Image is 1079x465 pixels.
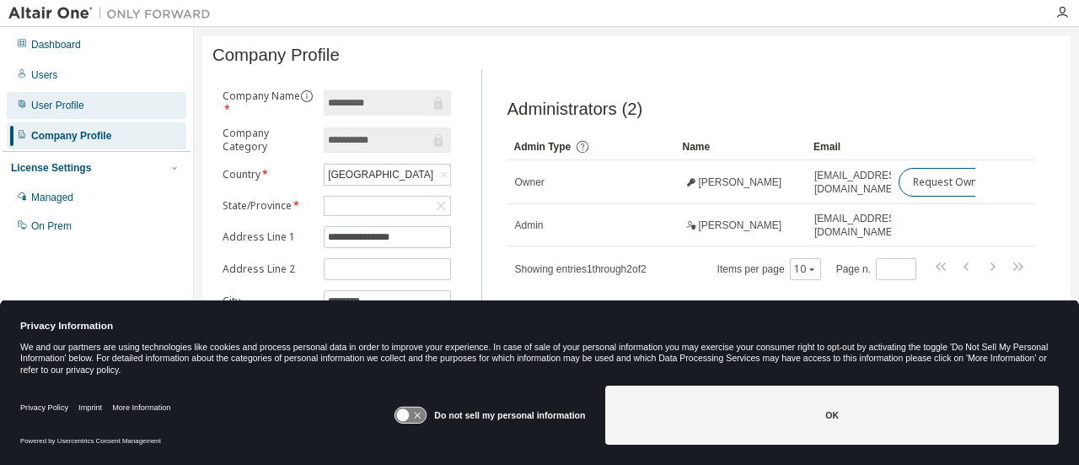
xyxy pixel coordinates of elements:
button: Request Owner Change [899,168,1041,197]
div: License Settings [11,161,91,175]
div: On Prem [31,219,72,233]
span: [PERSON_NAME] [699,176,782,189]
span: [EMAIL_ADDRESS][DOMAIN_NAME] [814,169,905,196]
div: Name [683,133,801,160]
div: [GEOGRAPHIC_DATA] [325,165,436,184]
button: information [300,89,314,103]
button: 10 [794,262,817,276]
span: Admin Type [514,141,572,153]
img: Altair One [8,5,219,22]
span: Items per page [717,258,821,280]
span: Admin [515,219,544,232]
span: Page n. [836,258,916,280]
span: Showing entries 1 through 2 of 2 [515,263,647,275]
div: Users [31,68,57,82]
label: City [223,295,314,308]
div: Dashboard [31,38,81,51]
div: Managed [31,191,73,204]
span: Company Profile [212,46,340,65]
span: [EMAIL_ADDRESS][DOMAIN_NAME] [814,212,905,239]
label: Address Line 1 [223,230,314,244]
label: Address Line 2 [223,262,314,276]
span: [PERSON_NAME] [699,219,782,232]
div: User Profile [31,99,84,112]
label: Company Category [223,127,314,154]
span: Administrators (2) [507,100,643,119]
div: Email [813,133,884,160]
div: Company Profile [31,129,111,143]
span: Owner [515,176,545,189]
label: Company Name [223,89,314,116]
label: State/Province [223,199,314,213]
label: Country [223,168,314,181]
div: [GEOGRAPHIC_DATA] [325,165,449,185]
